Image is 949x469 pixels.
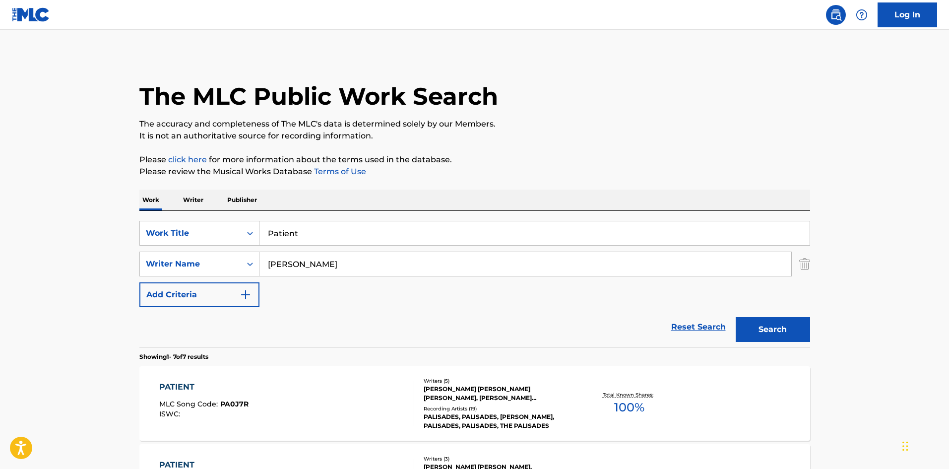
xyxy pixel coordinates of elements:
[899,421,949,469] iframe: Chat Widget
[666,316,731,338] a: Reset Search
[139,130,810,142] p: It is not an authoritative source for recording information.
[146,227,235,239] div: Work Title
[902,431,908,461] div: Drag
[614,399,644,416] span: 100 %
[856,9,868,21] img: help
[159,409,183,418] span: ISWC :
[180,190,206,210] p: Writer
[139,352,208,361] p: Showing 1 - 7 of 7 results
[424,412,573,430] div: PALISADES, PALISADES, [PERSON_NAME], PALISADES, PALISADES, THE PALISADES
[424,377,573,385] div: Writers ( 5 )
[139,154,810,166] p: Please for more information about the terms used in the database.
[139,221,810,347] form: Search Form
[139,366,810,441] a: PATIENTMLC Song Code:PA0J7RISWC:Writers (5)[PERSON_NAME] [PERSON_NAME] [PERSON_NAME], [PERSON_NAM...
[826,5,846,25] a: Public Search
[139,282,259,307] button: Add Criteria
[139,118,810,130] p: The accuracy and completeness of The MLC's data is determined solely by our Members.
[224,190,260,210] p: Publisher
[424,385,573,402] div: [PERSON_NAME] [PERSON_NAME] [PERSON_NAME], [PERSON_NAME] [PERSON_NAME] [PERSON_NAME], [PERSON_NAM...
[424,455,573,463] div: Writers ( 3 )
[852,5,872,25] div: Help
[159,400,220,408] span: MLC Song Code :
[799,252,810,276] img: Delete Criterion
[146,258,235,270] div: Writer Name
[878,2,937,27] a: Log In
[830,9,842,21] img: search
[159,381,249,393] div: PATIENT
[312,167,366,176] a: Terms of Use
[240,289,252,301] img: 9d2ae6d4665cec9f34b9.svg
[603,391,656,399] p: Total Known Shares:
[424,405,573,412] div: Recording Artists ( 19 )
[12,7,50,22] img: MLC Logo
[220,400,249,408] span: PA0J7R
[168,155,207,164] a: click here
[139,81,498,111] h1: The MLC Public Work Search
[139,166,810,178] p: Please review the Musical Works Database
[139,190,162,210] p: Work
[736,317,810,342] button: Search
